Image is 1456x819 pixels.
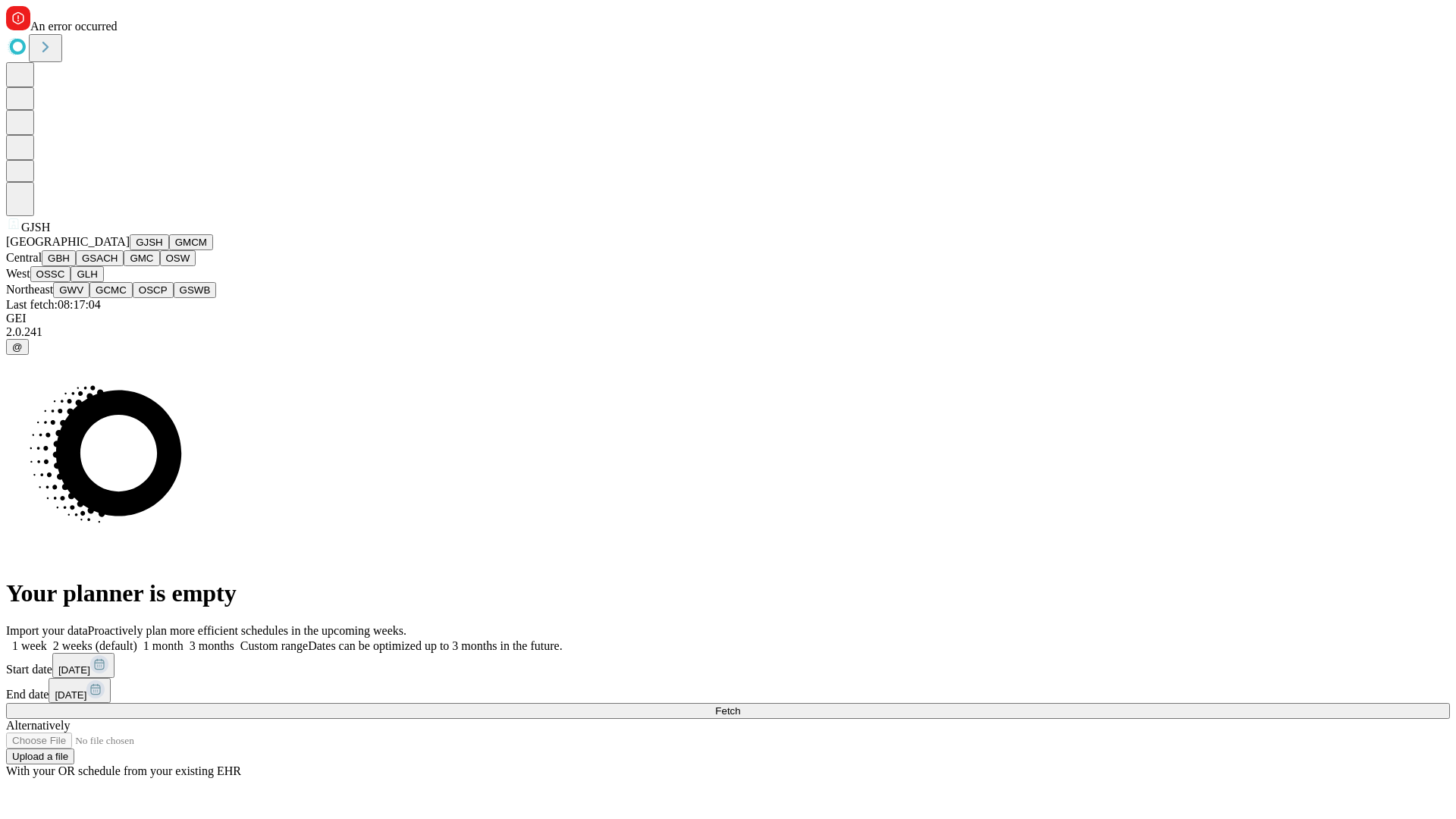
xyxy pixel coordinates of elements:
span: Import your data [6,624,88,637]
span: An error occurred [30,20,118,33]
button: GJSH [130,234,169,250]
span: Northeast [6,283,53,296]
div: GEI [6,312,1450,325]
span: Alternatively [6,719,70,732]
span: @ [12,341,23,353]
button: GSACH [76,250,124,266]
span: 3 months [190,639,234,652]
button: OSCP [133,282,174,298]
span: 1 week [12,639,47,652]
div: Start date [6,653,1450,678]
button: [DATE] [49,678,111,703]
span: Proactively plan more efficient schedules in the upcoming weeks. [88,624,406,637]
h1: Your planner is empty [6,579,1450,607]
span: [DATE] [55,689,86,701]
button: GSWB [174,282,217,298]
button: GLH [71,266,103,282]
button: GWV [53,282,89,298]
span: 1 month [143,639,184,652]
button: @ [6,339,29,355]
span: Custom range [240,639,308,652]
button: OSW [160,250,196,266]
button: OSSC [30,266,71,282]
span: West [6,267,30,280]
span: Central [6,251,42,264]
button: GCMC [89,282,133,298]
span: 2 weeks (default) [53,639,137,652]
span: [GEOGRAPHIC_DATA] [6,235,130,248]
div: 2.0.241 [6,325,1450,339]
button: GMC [124,250,159,266]
button: GBH [42,250,76,266]
span: Dates can be optimized up to 3 months in the future. [308,639,562,652]
button: Upload a file [6,748,74,764]
span: Fetch [715,705,740,717]
span: With your OR schedule from your existing EHR [6,764,241,777]
button: [DATE] [52,653,115,678]
button: GMCM [169,234,213,250]
span: Last fetch: 08:17:04 [6,298,101,311]
span: [DATE] [58,664,90,676]
span: GJSH [21,221,50,234]
div: End date [6,678,1450,703]
button: Fetch [6,703,1450,719]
